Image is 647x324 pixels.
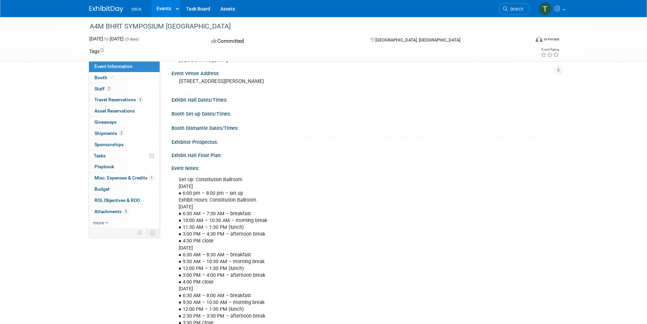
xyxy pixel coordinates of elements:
td: Tags [89,48,104,55]
div: A4M BHRT SYMPOSIUM [GEOGRAPHIC_DATA] [87,20,520,33]
span: (3 days) [125,37,139,41]
div: Event Rating [541,48,559,51]
div: Exhibit Hall Floor Plan: [172,150,558,159]
a: Asset Reservations [89,106,160,117]
span: [GEOGRAPHIC_DATA], [GEOGRAPHIC_DATA] [375,37,460,42]
img: Tessa Schwikerath [539,2,552,15]
a: more [89,218,160,228]
a: Search [499,3,530,15]
span: ROI, Objectives & ROO [94,198,140,203]
div: Event Notes: [172,163,558,172]
a: Attachments5 [89,206,160,217]
span: Asset Reservations [94,108,135,114]
div: Event Format [490,35,560,46]
td: Toggle Event Tabs [146,228,160,237]
span: 5 [123,209,128,214]
a: Staff2 [89,84,160,95]
span: Search [508,6,523,12]
span: Sponsorships [94,142,124,147]
span: 3 [138,97,143,102]
span: Giveaways [94,119,116,125]
span: Booth [94,75,115,80]
span: to [103,36,110,41]
div: Committed [209,35,359,47]
span: Staff [94,86,111,91]
pre: [STREET_ADDRESS][PERSON_NAME] [179,78,325,84]
span: Budget [94,186,110,192]
span: Event Information [94,64,132,69]
div: Exhibit Hall Dates/Times: [172,95,558,103]
a: Shipments2 [89,128,160,139]
a: Tasks [89,151,160,161]
div: Event Venue Address: [172,68,558,77]
span: more [93,220,104,225]
span: seca [131,6,142,12]
span: Playbook [94,164,114,169]
span: 2 [119,131,124,136]
span: Shipments [94,131,124,136]
div: Booth Set-up Dates/Times: [172,109,558,117]
a: Sponsorships [89,139,160,150]
img: Format-Inperson.png [536,36,542,42]
a: Travel Reservations3 [89,95,160,105]
a: Event Information [89,61,160,72]
span: Attachments [94,209,128,214]
span: Travel Reservations [94,97,143,102]
a: ROI, Objectives & ROO [89,195,160,206]
a: Playbook [89,161,160,172]
span: Tasks [94,153,106,158]
span: Misc. Expenses & Credits [94,175,154,181]
div: Exhibitor Prospectus: [172,137,558,146]
span: 1 [149,175,154,181]
div: In-Person [543,37,559,42]
img: ExhibitDay [89,6,123,13]
td: Personalize Event Tab Strip [134,228,146,237]
a: Giveaways [89,117,160,128]
span: 2 [106,86,111,91]
span: [DATE] [DATE] [89,36,124,41]
div: Booth Dismantle Dates/Times: [172,123,558,132]
a: Budget [89,184,160,195]
a: Booth [89,72,160,83]
i: Booth reservation complete [110,75,114,79]
a: Misc. Expenses & Credits1 [89,173,160,184]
